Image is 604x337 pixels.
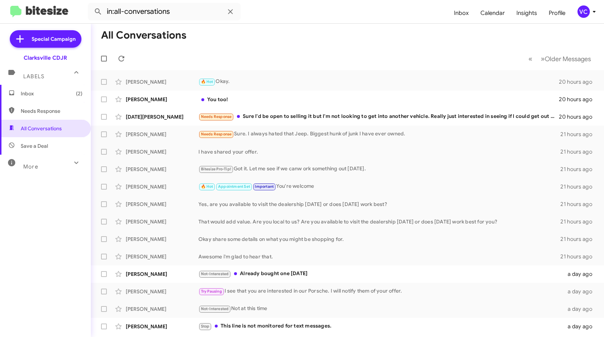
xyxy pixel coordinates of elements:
span: Inbox [21,90,82,97]
nav: Page navigation example [524,51,595,66]
button: Next [536,51,595,66]
a: Profile [543,3,571,24]
a: Calendar [475,3,511,24]
div: [PERSON_NAME] [126,218,198,225]
span: Not-Interested [201,306,229,311]
div: a day ago [565,323,598,330]
div: a day ago [565,270,598,278]
div: [PERSON_NAME] [126,201,198,208]
div: [PERSON_NAME] [126,78,198,86]
div: 21 hours ago [560,148,598,155]
div: [PERSON_NAME] [126,131,198,138]
div: You too! [198,96,559,103]
span: « [528,54,532,63]
button: Previous [524,51,537,66]
span: Try Pausing [201,289,222,294]
span: All Conversations [21,125,62,132]
span: Needs Response [201,132,232,136]
div: Sure I'd be open to selling it but I'm not looking to get into another vehicle. Really just inter... [198,112,559,121]
div: Got it. Let me see if we canw ork something out [DATE]. [198,165,560,173]
span: 🔥 Hot [201,79,213,84]
div: Yes, are you available to visit the dealership [DATE] or does [DATE] work best? [198,201,560,208]
div: 20 hours ago [559,78,598,86]
div: [PERSON_NAME] [126,323,198,330]
div: Okay share some details on what you might be shopping for. [198,235,560,243]
button: VC [571,5,596,18]
div: 21 hours ago [560,253,598,260]
div: 21 hours ago [560,131,598,138]
div: [PERSON_NAME] [126,148,198,155]
span: 🔥 Hot [201,184,213,189]
div: [DATE][PERSON_NAME] [126,113,198,120]
div: [PERSON_NAME] [126,253,198,260]
div: 21 hours ago [560,183,598,190]
div: I see that you are interested in our Porsche. I will notify them of your offer. [198,287,565,296]
div: 21 hours ago [560,166,598,173]
span: More [23,163,38,170]
a: Inbox [448,3,475,24]
span: Labels [23,73,44,80]
h1: All Conversations [101,29,186,41]
a: Insights [511,3,543,24]
div: Already bought one [DATE] [198,270,565,278]
div: [PERSON_NAME] [126,235,198,243]
div: 21 hours ago [560,218,598,225]
span: Appointment Set [218,184,250,189]
div: 21 hours ago [560,201,598,208]
div: VC [577,5,590,18]
a: Special Campaign [10,30,81,48]
span: Special Campaign [32,35,76,43]
div: I have shared your offer. [198,148,560,155]
div: [PERSON_NAME] [126,166,198,173]
div: That would add value. Are you local to us? Are you available to visit the dealership [DATE] or do... [198,218,560,225]
span: (2) [76,90,82,97]
div: 20 hours ago [559,113,598,120]
div: Okay. [198,78,559,86]
div: 21 hours ago [560,235,598,243]
div: Not at this time [198,305,565,313]
div: [PERSON_NAME] [126,183,198,190]
span: Older Messages [545,55,591,63]
div: [PERSON_NAME] [126,288,198,295]
span: Needs Response [21,107,82,115]
div: Clarksville CDJR [24,54,67,62]
input: Search [88,3,241,20]
div: [PERSON_NAME] [126,270,198,278]
span: Important [255,184,274,189]
span: Not-Interested [201,271,229,276]
span: Stop [201,324,210,329]
div: Sure. I always hated that Jeep. Biggest hunk of junk I have ever owned. [198,130,560,138]
span: Bitesize Pro-Tip! [201,167,231,171]
div: [PERSON_NAME] [126,305,198,313]
div: [PERSON_NAME] [126,96,198,103]
div: This line is not monitored for text messages. [198,322,565,330]
span: Save a Deal [21,142,48,150]
div: Awesome i'm glad to hear that. [198,253,560,260]
div: 20 hours ago [559,96,598,103]
span: » [541,54,545,63]
div: You're welcome [198,182,560,191]
div: a day ago [565,288,598,295]
div: a day ago [565,305,598,313]
span: Needs Response [201,114,232,119]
